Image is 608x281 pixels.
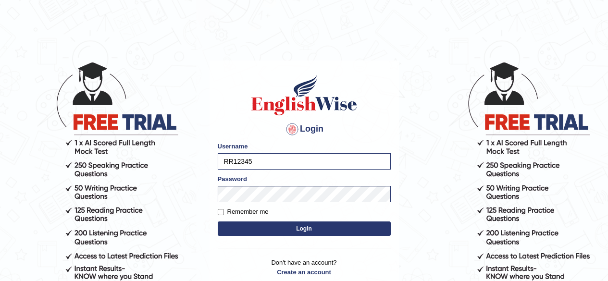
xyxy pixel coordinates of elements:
[218,122,391,137] h4: Login
[218,221,391,236] button: Login
[218,209,224,215] input: Remember me
[249,73,359,117] img: Logo of English Wise sign in for intelligent practice with AI
[218,207,269,217] label: Remember me
[218,142,248,151] label: Username
[218,174,247,183] label: Password
[218,268,391,277] a: Create an account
